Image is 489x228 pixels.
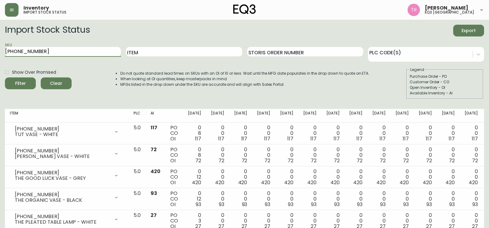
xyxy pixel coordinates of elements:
[396,147,409,164] div: 0 0
[195,157,201,164] span: 72
[280,125,293,142] div: 0 0
[465,147,478,164] div: 0 0
[465,191,478,207] div: 0 0
[372,125,386,142] div: 0 0
[380,201,386,208] span: 93
[10,125,124,139] div: [PHONE_NUMBER]TUT VASE - WHITE
[357,201,363,208] span: 93
[257,147,270,164] div: 0 0
[403,201,409,208] span: 93
[218,157,224,164] span: 72
[334,157,340,164] span: 72
[151,190,157,197] span: 93
[425,6,468,10] span: [PERSON_NAME]
[170,179,176,186] span: OI
[326,147,340,164] div: 0 0
[229,109,252,122] th: [DATE]
[410,79,480,85] div: Customer Order - CO
[120,82,370,87] li: MFGs listed in the drop down under the SKU are accurate and will align with Sales Portal.
[129,188,146,210] td: 5.0
[15,148,110,154] div: [PHONE_NUMBER]
[10,191,124,204] div: [PHONE_NUMBER]THE ORGANIC VASE - BLACK
[469,179,478,186] span: 420
[242,201,247,208] span: 93
[400,179,409,186] span: 420
[426,201,432,208] span: 93
[380,157,386,164] span: 72
[419,147,432,164] div: 0 0
[410,74,480,79] div: Purchase Order - PO
[372,169,386,185] div: 0 0
[372,191,386,207] div: 0 0
[275,109,298,122] th: [DATE]
[170,135,176,142] span: OI
[192,179,201,186] span: 420
[442,191,455,207] div: 0 0
[303,147,317,164] div: 0 0
[215,179,224,186] span: 420
[219,201,224,208] span: 93
[465,169,478,185] div: 0 0
[188,169,201,185] div: 0 12
[465,125,478,142] div: 0 0
[460,109,483,122] th: [DATE]
[284,179,293,186] span: 420
[211,125,224,142] div: 0 0
[287,135,293,142] span: 117
[188,191,201,207] div: 0 12
[298,109,321,122] th: [DATE]
[211,169,224,185] div: 0 0
[356,135,363,142] span: 117
[419,169,432,185] div: 0 0
[265,201,270,208] span: 93
[211,191,224,207] div: 0 0
[311,201,317,208] span: 93
[396,125,409,142] div: 0 0
[170,201,176,208] span: OI
[234,191,247,207] div: 0 0
[257,169,270,185] div: 0 0
[261,179,270,186] span: 420
[423,179,432,186] span: 420
[15,197,110,203] div: THE ORGANIC VASE - BLACK
[414,109,437,122] th: [DATE]
[234,125,247,142] div: 0 0
[257,191,270,207] div: 0 0
[372,147,386,164] div: 0 0
[15,170,110,176] div: [PHONE_NUMBER]
[410,90,480,96] div: Available Inventory - AI
[129,109,146,122] th: PLC
[442,125,455,142] div: 0 0
[442,169,455,185] div: 0 0
[326,169,340,185] div: 0 0
[15,219,110,225] div: THE PLEATED TABLE LAMP - WHITE
[170,157,176,164] span: OI
[5,25,90,36] h2: Import Stock Status
[280,147,293,164] div: 0 0
[151,212,157,219] span: 27
[10,169,124,182] div: [PHONE_NUMBER]THE GOOD LUCK VASE - GREY
[437,109,460,122] th: [DATE]
[206,109,229,122] th: [DATE]
[449,135,455,142] span: 117
[349,147,363,164] div: 0 0
[41,77,72,89] button: Clear
[303,125,317,142] div: 0 0
[303,191,317,207] div: 0 0
[12,69,56,76] span: Show Over Promised
[403,157,409,164] span: 72
[234,147,247,164] div: 0 0
[218,135,224,142] span: 117
[280,191,293,207] div: 0 0
[15,126,110,132] div: [PHONE_NUMBER]
[195,135,201,142] span: 117
[408,4,420,16] img: 214b9049a7c64896e5c13e8f38ff7a87
[326,125,340,142] div: 0 0
[403,135,409,142] span: 117
[449,201,455,208] span: 93
[188,147,201,164] div: 0 8
[170,169,178,185] div: PO CO
[10,213,124,226] div: [PHONE_NUMBER]THE PLEATED TABLE LAMP - WHITE
[146,109,165,122] th: AI
[196,201,201,208] span: 93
